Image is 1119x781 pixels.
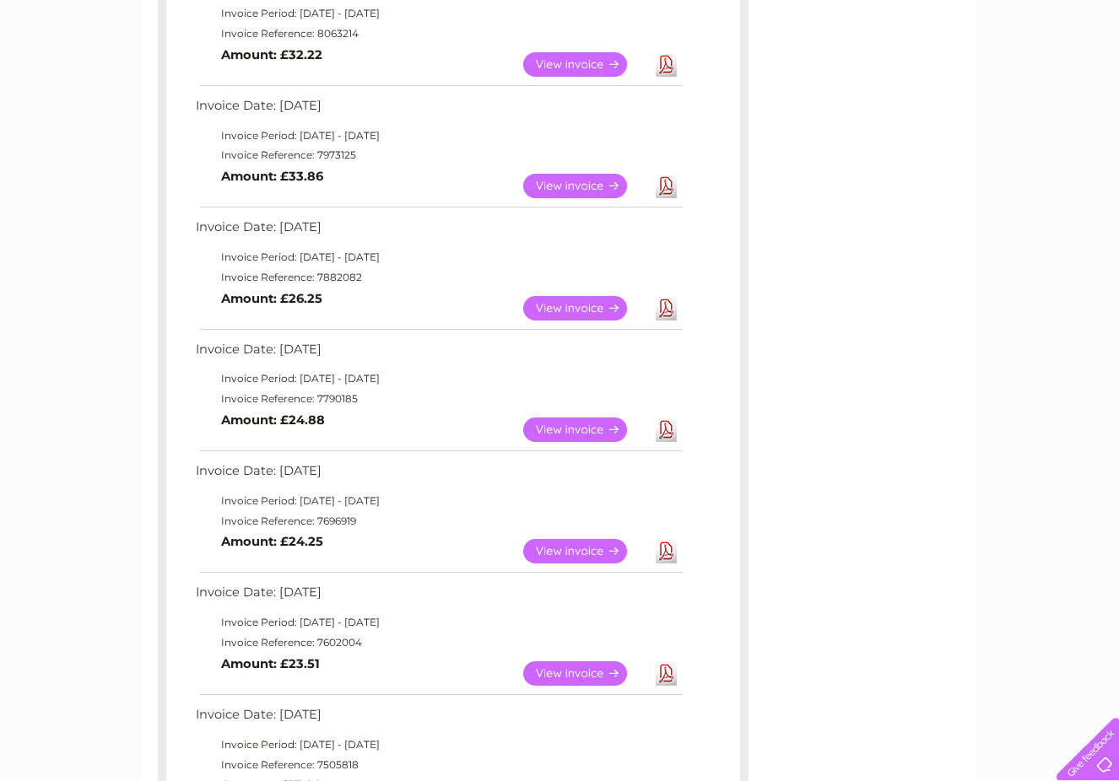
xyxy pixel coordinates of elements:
[192,612,685,633] td: Invoice Period: [DATE] - [DATE]
[221,169,323,184] b: Amount: £33.86
[221,656,320,671] b: Amount: £23.51
[192,633,685,653] td: Invoice Reference: 7602004
[1007,72,1048,84] a: Contact
[192,703,685,735] td: Invoice Date: [DATE]
[523,417,647,442] a: View
[192,511,685,531] td: Invoice Reference: 7696919
[192,216,685,247] td: Invoice Date: [DATE]
[523,661,647,686] a: View
[972,72,997,84] a: Blog
[656,174,677,198] a: Download
[192,3,685,24] td: Invoice Period: [DATE] - [DATE]
[192,755,685,775] td: Invoice Reference: 7505818
[192,735,685,755] td: Invoice Period: [DATE] - [DATE]
[192,247,685,267] td: Invoice Period: [DATE] - [DATE]
[523,539,647,563] a: View
[864,72,901,84] a: Energy
[192,460,685,491] td: Invoice Date: [DATE]
[523,296,647,320] a: View
[656,52,677,77] a: Download
[523,174,647,198] a: View
[192,145,685,165] td: Invoice Reference: 7973125
[192,581,685,612] td: Invoice Date: [DATE]
[192,491,685,511] td: Invoice Period: [DATE] - [DATE]
[221,534,323,549] b: Amount: £24.25
[192,389,685,409] td: Invoice Reference: 7790185
[221,412,325,428] b: Amount: £24.88
[656,417,677,442] a: Download
[523,52,647,77] a: View
[656,296,677,320] a: Download
[162,9,960,82] div: Clear Business is a trading name of Verastar Limited (registered in [GEOGRAPHIC_DATA] No. 3667643...
[192,24,685,44] td: Invoice Reference: 8063214
[221,47,322,62] b: Amount: £32.22
[911,72,962,84] a: Telecoms
[1063,72,1103,84] a: Log out
[656,539,677,563] a: Download
[192,267,685,288] td: Invoice Reference: 7882082
[192,94,685,126] td: Invoice Date: [DATE]
[192,338,685,369] td: Invoice Date: [DATE]
[656,661,677,686] a: Download
[801,8,917,30] a: 0333 014 3131
[192,369,685,389] td: Invoice Period: [DATE] - [DATE]
[822,72,854,84] a: Water
[221,291,322,306] b: Amount: £26.25
[192,126,685,146] td: Invoice Period: [DATE] - [DATE]
[39,44,125,95] img: logo.png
